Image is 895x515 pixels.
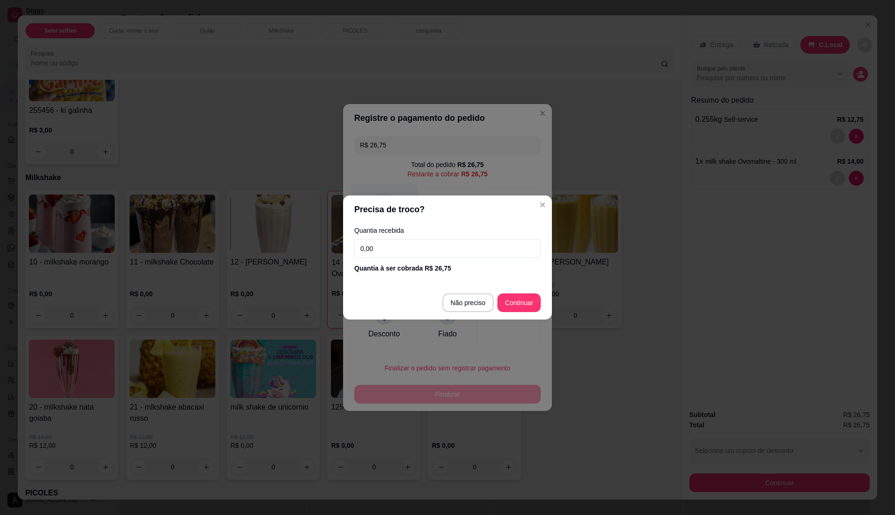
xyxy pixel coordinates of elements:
header: Precisa de troco? [343,195,552,223]
button: Close [535,197,550,212]
button: Continuar [497,293,541,312]
div: Quantia à ser cobrada R$ 26,75 [354,264,541,273]
button: Não preciso [442,293,494,312]
label: Quantia recebida [354,227,541,234]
